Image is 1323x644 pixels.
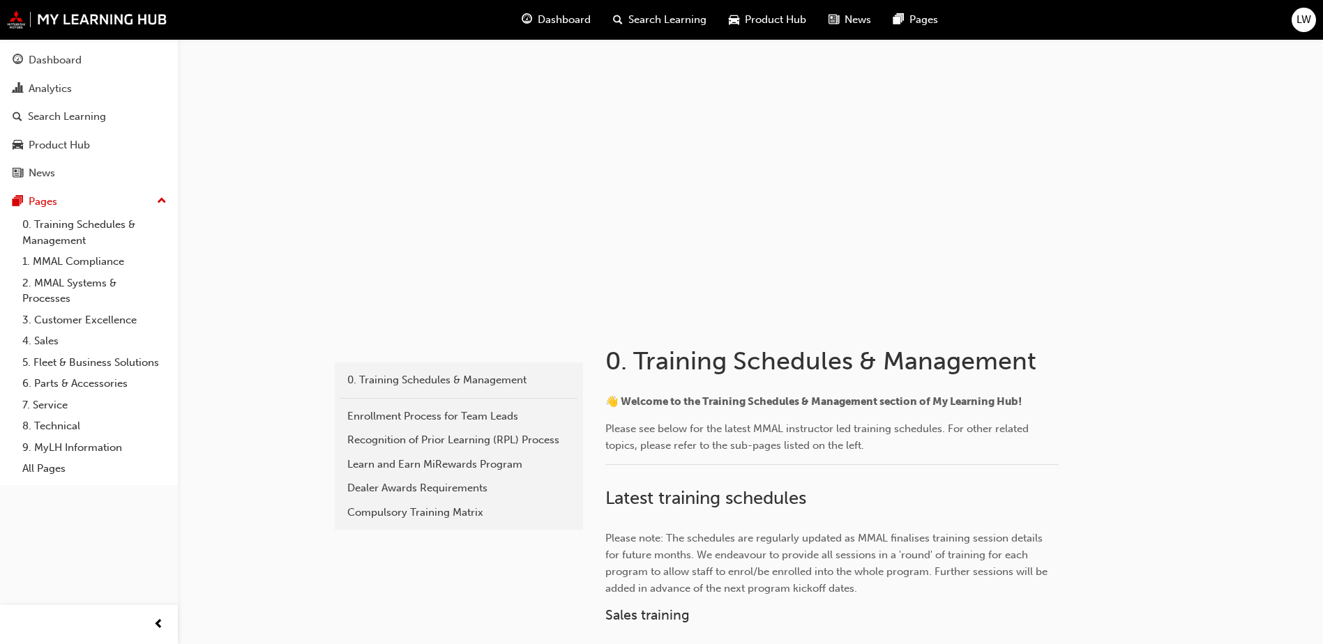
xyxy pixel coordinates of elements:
[511,6,602,34] a: guage-iconDashboard
[153,616,164,634] span: prev-icon
[1292,8,1316,32] button: LW
[13,83,23,95] span: chart-icon
[17,214,172,251] a: 0. Training Schedules & Management
[13,196,23,208] span: pages-icon
[7,10,167,29] img: mmal
[17,373,172,394] a: 6. Parts & Accessories
[605,532,1050,595] span: Please note: The schedules are regularly updated as MMAL finalises training session details for f...
[17,458,172,480] a: All Pages
[845,12,871,28] span: News
[17,251,172,273] a: 1. MMAL Compliance
[729,11,739,29] span: car-icon
[6,45,172,189] button: DashboardAnalyticsSearch LearningProduct HubNews
[29,165,55,181] div: News
[605,487,806,509] span: Latest training schedules
[347,457,570,473] div: Learn and Earn MiRewards Program
[17,437,172,459] a: 9. MyLH Information
[6,160,172,186] a: News
[817,6,882,34] a: news-iconNews
[28,109,106,125] div: Search Learning
[347,480,570,496] div: Dealer Awards Requirements
[17,352,172,374] a: 5. Fleet & Business Solutions
[6,47,172,73] a: Dashboard
[605,395,1022,408] span: 👋 Welcome to the Training Schedules & Management section of My Learning Hub!
[882,6,949,34] a: pages-iconPages
[829,11,839,29] span: news-icon
[605,422,1031,452] span: Please see below for the latest MMAL instructor led training schedules. For other related topics,...
[157,192,167,210] span: up-icon
[13,54,23,67] span: guage-icon
[347,432,570,448] div: Recognition of Prior Learning (RPL) Process
[6,76,172,102] a: Analytics
[13,139,23,152] span: car-icon
[522,11,532,29] span: guage-icon
[893,11,904,29] span: pages-icon
[6,189,172,215] button: Pages
[29,194,57,210] div: Pages
[29,52,82,68] div: Dashboard
[6,132,172,158] a: Product Hub
[745,12,806,28] span: Product Hub
[538,12,591,28] span: Dashboard
[718,6,817,34] a: car-iconProduct Hub
[13,167,23,180] span: news-icon
[340,500,577,525] a: Compulsory Training Matrix
[17,394,172,416] a: 7. Service
[347,505,570,521] div: Compulsory Training Matrix
[340,476,577,500] a: Dealer Awards Requirements
[340,428,577,452] a: Recognition of Prior Learning (RPL) Process
[17,309,172,331] a: 3. Customer Excellence
[605,346,1063,376] h1: 0. Training Schedules & Management
[17,330,172,352] a: 4. Sales
[13,111,22,123] span: search-icon
[340,404,577,429] a: Enrollment Process for Team Leads
[613,11,623,29] span: search-icon
[1296,12,1311,28] span: LW
[340,368,577,392] a: 0. Training Schedules & Management
[6,104,172,130] a: Search Learning
[29,137,90,153] div: Product Hub
[605,607,690,623] span: Sales training
[29,81,72,97] div: Analytics
[602,6,718,34] a: search-iconSearch Learning
[347,408,570,424] div: Enrollment Process for Team Leads
[347,372,570,388] div: 0. Training Schedules & Management
[628,12,706,28] span: Search Learning
[17,273,172,309] a: 2. MMAL Systems & Processes
[17,415,172,437] a: 8. Technical
[340,452,577,477] a: Learn and Earn MiRewards Program
[909,12,938,28] span: Pages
